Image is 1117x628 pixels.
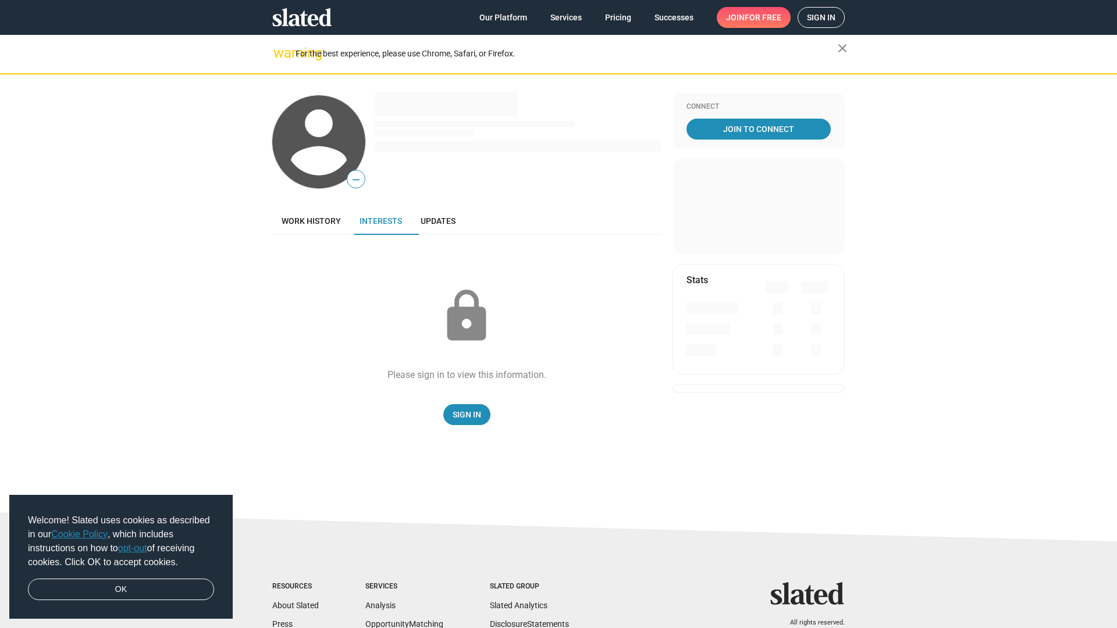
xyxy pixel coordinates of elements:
span: Sign in [807,8,835,27]
a: dismiss cookie message [28,579,214,601]
a: About Slated [272,601,319,610]
a: Sign in [798,7,845,28]
a: Slated Analytics [490,601,547,610]
mat-card-title: Stats [686,274,708,286]
div: Services [365,582,443,591]
a: Our Platform [470,7,536,28]
span: Join To Connect [689,119,828,140]
a: Work history [272,207,350,235]
span: Successes [654,7,693,28]
span: — [347,172,365,187]
a: Sign In [443,404,490,425]
a: Analysis [365,601,396,610]
div: Slated Group [490,582,569,591]
a: Join To Connect [686,119,831,140]
a: Successes [645,7,703,28]
span: Join [726,7,781,28]
a: Services [541,7,591,28]
mat-icon: warning [273,46,287,60]
span: for free [745,7,781,28]
a: Cookie Policy [51,529,108,539]
span: Sign In [453,404,481,425]
div: cookieconsent [9,495,233,619]
span: Pricing [605,7,631,28]
a: Pricing [596,7,641,28]
span: Updates [421,216,456,226]
mat-icon: close [835,41,849,55]
span: Services [550,7,582,28]
span: Work history [282,216,341,226]
a: Joinfor free [717,7,791,28]
div: Connect [686,102,831,112]
span: Our Platform [479,7,527,28]
span: Welcome! Slated uses cookies as described in our , which includes instructions on how to of recei... [28,513,214,569]
div: Resources [272,582,319,591]
div: Please sign in to view this information. [387,369,546,381]
mat-icon: lock [437,287,496,345]
a: Updates [411,207,465,235]
a: Interests [350,207,411,235]
div: For the best experience, please use Chrome, Safari, or Firefox. [296,46,838,62]
span: Interests [360,216,402,226]
a: opt-out [118,543,147,553]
